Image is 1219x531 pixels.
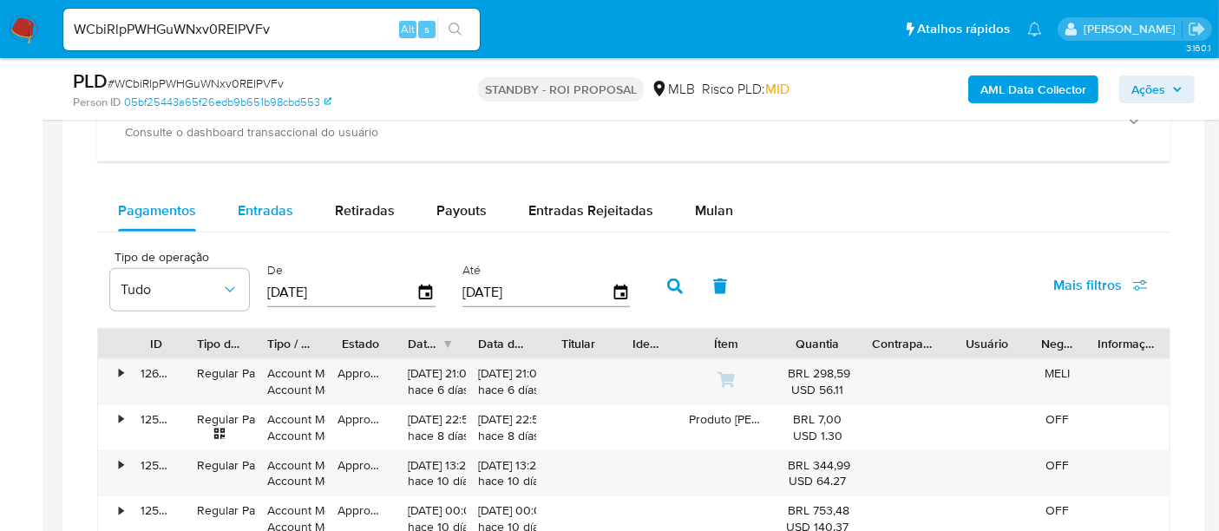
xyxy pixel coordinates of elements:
[651,80,695,99] div: MLB
[1084,21,1182,37] p: erico.trevizan@mercadopago.com.br
[765,79,790,99] span: MID
[968,75,1098,103] button: AML Data Collector
[478,77,644,102] p: STANDBY - ROI PROPOSAL
[1027,22,1042,36] a: Notificações
[1186,41,1210,55] span: 3.160.1
[63,18,480,41] input: Pesquise usuários ou casos...
[1119,75,1195,103] button: Ações
[401,21,415,37] span: Alt
[108,75,284,92] span: # WCbiRlpPWHGuWNxv0REIPVFv
[1131,75,1165,103] span: Ações
[917,20,1010,38] span: Atalhos rápidos
[73,67,108,95] b: PLD
[702,80,790,99] span: Risco PLD:
[424,21,429,37] span: s
[437,17,473,42] button: search-icon
[980,75,1086,103] b: AML Data Collector
[124,95,331,110] a: 05bf25443a65f26edb9b651b98cbd553
[73,95,121,110] b: Person ID
[1188,20,1206,38] a: Sair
